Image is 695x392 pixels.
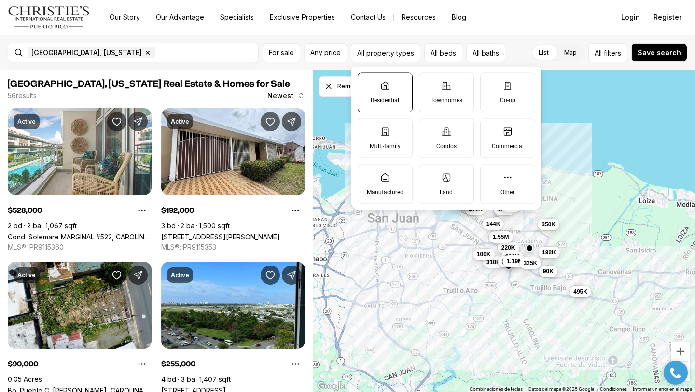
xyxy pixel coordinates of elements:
[107,266,126,285] button: Save Property: Bo. Pueblo C. PEDRO ARZUAGA
[501,243,515,251] span: 220K
[465,203,486,214] button: 190K
[394,11,444,24] a: Resources
[595,48,602,58] span: All
[615,8,646,27] button: Login
[489,231,513,243] button: 1.55M
[524,259,538,267] span: 325K
[370,142,401,150] p: Multi-family
[538,247,560,258] button: 192K
[282,112,301,131] button: Share Property
[570,285,591,297] button: 495K
[436,142,457,150] p: Condos
[310,49,341,56] span: Any price
[648,8,687,27] button: Register
[520,257,542,269] button: 325K
[556,44,584,61] label: Map
[604,48,621,58] span: filters
[261,266,280,285] button: Save Property: 1 AVE LAGUNA #11
[500,200,522,212] button: 280K
[466,43,505,62] button: All baths
[267,92,293,99] span: Newest
[263,43,300,62] button: For sale
[539,265,557,277] button: 90K
[424,43,462,62] button: All beds
[633,386,692,392] a: Informar un error en el mapa
[102,11,148,24] a: Our Story
[431,96,462,104] p: Townhomes
[171,271,189,279] p: Active
[128,266,148,285] button: Share Property
[17,118,36,126] p: Active
[653,14,681,21] span: Register
[505,253,519,261] span: 900K
[440,188,453,196] p: Land
[17,271,36,279] p: Active
[261,112,280,131] button: Save Property: 58-7 AVE.INOCENCIO CRUZ
[212,11,262,24] a: Specialists
[262,86,311,105] button: Newest
[631,43,687,62] button: Save search
[502,258,516,266] span: 340K
[588,43,627,62] button: Allfilters
[132,201,152,220] button: Property options
[371,96,399,104] p: Residential
[492,142,524,150] p: Commercial
[304,43,347,62] button: Any price
[528,386,594,392] span: Datos del mapa ©2025 Google
[132,354,152,374] button: Property options
[367,188,403,196] p: Manufactured
[31,49,142,56] span: [GEOGRAPHIC_DATA], [US_STATE]
[161,233,280,241] a: 58-7 AVE.INOCENCIO CRUZ, CAROLINA PR, 00985
[262,11,343,24] a: Exclusive Properties
[444,11,474,24] a: Blog
[500,96,515,104] p: Co-op
[286,201,305,220] button: Property options
[507,257,523,265] span: 1.19M
[638,49,681,56] span: Save search
[8,92,37,99] p: 56 results
[343,11,393,24] button: Contact Us
[128,112,148,131] button: Share Property
[486,258,500,266] span: 310K
[501,251,523,263] button: 900K
[477,250,491,258] span: 100K
[8,79,290,89] span: [GEOGRAPHIC_DATA], [US_STATE] Real Estate & Homes for Sale
[148,11,212,24] a: Our Advantage
[8,233,152,241] a: Cond. Solemare MARGINAL #522, CAROLINA PR, 00979
[621,14,640,21] span: Login
[542,249,556,256] span: 192K
[269,49,294,56] span: For sale
[473,248,495,260] button: 100K
[600,386,627,392] a: Condiciones
[286,354,305,374] button: Property options
[469,205,483,212] span: 190K
[542,221,556,228] span: 350K
[494,204,515,215] button: 180K
[500,188,514,196] p: Other
[573,287,587,295] span: 495K
[486,220,500,227] span: 144K
[319,76,367,97] button: Dismiss drawing
[531,44,556,61] label: List
[282,266,301,285] button: Share Property
[671,342,690,361] button: Acercar
[107,112,126,131] button: Save Property: Cond. Solemare MARGINAL #522
[351,43,420,62] button: All property types
[498,206,512,213] span: 180K
[543,267,554,275] span: 90K
[483,218,504,229] button: 144K
[498,241,519,253] button: 220K
[498,256,520,267] button: 340K
[503,255,527,266] button: 1.19M
[8,6,90,29] img: logo
[538,219,559,230] button: 350K
[493,233,509,241] span: 1.55M
[483,256,504,267] button: 310K
[171,118,189,126] p: Active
